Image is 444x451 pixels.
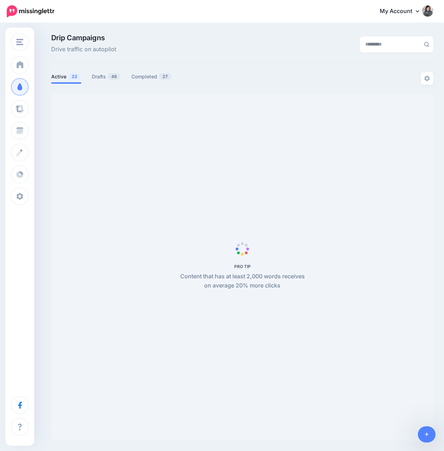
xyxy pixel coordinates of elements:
img: Missinglettr [7,5,54,17]
img: settings-grey.png [424,76,430,81]
span: 48 [108,73,120,80]
span: 27 [159,73,171,80]
a: Drafts48 [92,72,121,81]
span: Drip Campaigns [51,34,116,41]
p: Content that has at least 2,000 words receives on average 20% more clicks [176,272,309,290]
a: Active22 [51,72,81,81]
span: 22 [68,73,81,80]
img: menu.png [16,39,23,45]
a: Completed27 [131,72,172,81]
h5: PRO TIP [176,264,309,269]
a: My Account [373,3,433,20]
img: search-grey-6.png [424,42,429,47]
span: Drive traffic on autopilot [51,45,116,54]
